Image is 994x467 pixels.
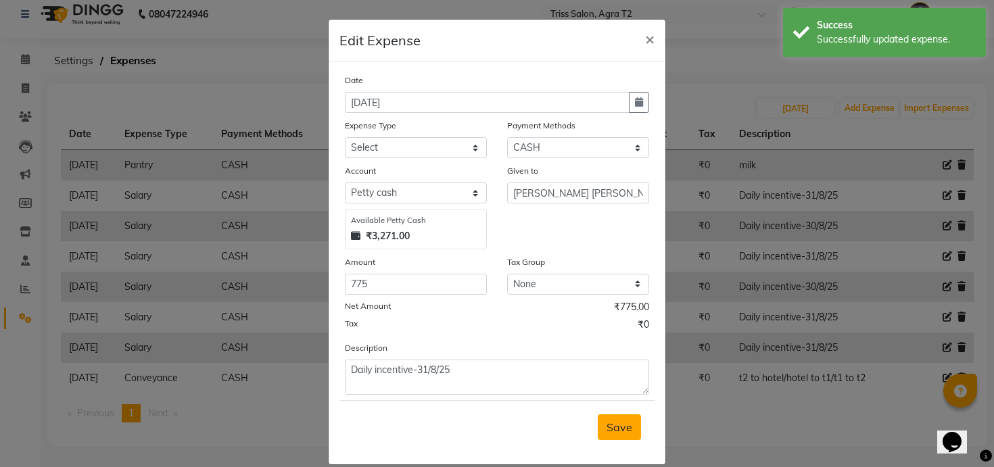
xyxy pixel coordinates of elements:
[345,300,391,312] label: Net Amount
[507,256,545,268] label: Tax Group
[345,165,376,177] label: Account
[351,215,481,226] div: Available Petty Cash
[345,342,387,354] label: Description
[345,256,375,268] label: Amount
[345,74,363,87] label: Date
[645,28,655,49] span: ×
[507,165,538,177] label: Given to
[817,18,976,32] div: Success
[638,318,649,335] span: ₹0
[366,229,410,243] strong: ₹3,271.00
[817,32,976,47] div: Successfully updated expense.
[937,413,980,453] iframe: chat widget
[345,318,358,330] label: Tax
[507,120,575,132] label: Payment Methods
[634,20,665,57] button: Close
[614,300,649,318] span: ₹775.00
[345,120,396,132] label: Expense Type
[339,30,421,51] h5: Edit Expense
[598,414,641,440] button: Save
[607,420,632,434] span: Save
[345,274,487,295] input: Amount
[507,182,649,203] input: Given to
